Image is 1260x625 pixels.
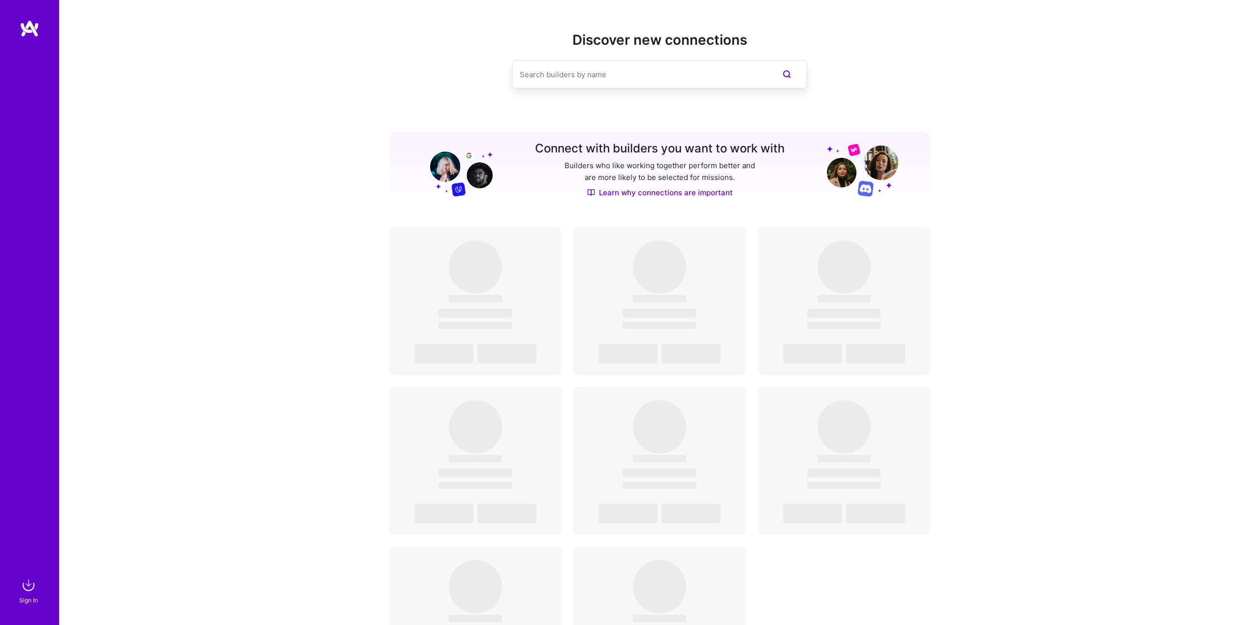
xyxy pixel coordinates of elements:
i: icon SearchPurple [781,68,793,80]
span: ‌ [807,482,881,489]
span: ‌ [661,344,721,363]
span: ‌ [439,322,512,329]
span: ‌ [623,482,696,489]
span: ‌ [818,240,871,294]
img: sign in [19,575,38,595]
h3: Connect with builders you want to work with [535,142,785,156]
span: ‌ [818,400,871,453]
input: Search builders by name [520,62,760,87]
span: ‌ [449,455,502,462]
img: Discover [587,188,595,197]
span: ‌ [783,504,842,523]
span: ‌ [439,482,512,489]
span: ‌ [807,309,881,318]
span: ‌ [818,295,871,302]
span: ‌ [846,344,905,363]
span: ‌ [477,504,536,523]
span: ‌ [661,504,721,523]
span: ‌ [414,504,473,523]
span: ‌ [449,615,502,622]
span: ‌ [414,344,473,363]
span: ‌ [633,400,686,453]
span: ‌ [449,400,502,453]
img: Grow your network [827,143,898,197]
span: ‌ [807,469,881,477]
div: Sign In [19,595,38,605]
a: Learn why connections are important [587,187,733,198]
span: ‌ [449,295,502,302]
span: ‌ [439,309,512,318]
span: ‌ [598,504,658,523]
span: ‌ [633,615,686,622]
span: ‌ [598,344,658,363]
span: ‌ [633,295,686,302]
span: ‌ [846,504,905,523]
span: ‌ [439,469,512,477]
span: ‌ [818,455,871,462]
img: Grow your network [421,143,493,197]
span: ‌ [623,322,696,329]
p: Builders who like working together perform better and are more likely to be selected for missions. [563,160,757,183]
a: sign inSign In [21,575,38,605]
span: ‌ [807,322,881,329]
h2: Discover new connections [389,32,931,48]
span: ‌ [633,560,686,613]
span: ‌ [477,344,536,363]
span: ‌ [633,240,686,294]
span: ‌ [449,240,502,294]
span: ‌ [783,344,842,363]
span: ‌ [623,469,696,477]
span: ‌ [449,560,502,613]
img: logo [20,20,39,37]
span: ‌ [623,309,696,318]
span: ‌ [633,455,686,462]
